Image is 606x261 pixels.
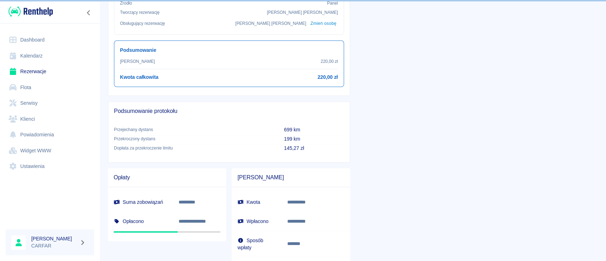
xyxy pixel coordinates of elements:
a: Klienci [6,111,94,127]
p: 199 km [284,135,344,143]
a: Flota [6,80,94,96]
p: Dopłata za przekroczenie limitu [114,145,273,151]
p: Tworzący rezerwację [120,9,159,16]
h6: 220,00 zł [317,74,338,81]
h6: Suma zobowiązań [114,199,167,206]
h6: Kwota [238,199,276,206]
a: Kalendarz [6,48,94,64]
a: Powiadomienia [6,127,94,143]
p: Przejechany dystans [114,126,273,133]
p: [PERSON_NAME] [PERSON_NAME] [267,9,338,16]
p: 699 km [284,126,344,134]
p: Obsługujący rezerwację [120,20,165,27]
a: Serwisy [6,95,94,111]
p: [PERSON_NAME] [PERSON_NAME] [235,20,306,27]
a: Rezerwacje [6,64,94,80]
h6: [PERSON_NAME] [31,235,77,242]
button: Zmień osobę [309,18,338,29]
h6: Opłacono [114,218,167,225]
a: Widget WWW [6,143,94,159]
span: Podsumowanie protokołu [114,108,344,115]
button: Zwiń nawigację [83,8,94,17]
p: CARFAR [31,242,77,250]
a: Dashboard [6,32,94,48]
p: [PERSON_NAME] [120,58,155,65]
p: 145,27 zł [284,145,344,152]
p: 220,00 zł [321,58,338,65]
span: Pozostało 145,27 zł do zapłaty [114,231,220,233]
span: [PERSON_NAME] [238,174,344,181]
p: Przekroczony dystans [114,136,273,142]
h6: Wpłacono [238,218,276,225]
h6: Sposób wpłaty [238,237,276,251]
h6: Kwota całkowita [120,74,158,81]
img: Renthelp logo [9,6,53,17]
span: Opłaty [114,174,220,181]
a: Ustawienia [6,158,94,174]
h6: Podsumowanie [120,47,338,54]
a: Renthelp logo [6,6,53,17]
